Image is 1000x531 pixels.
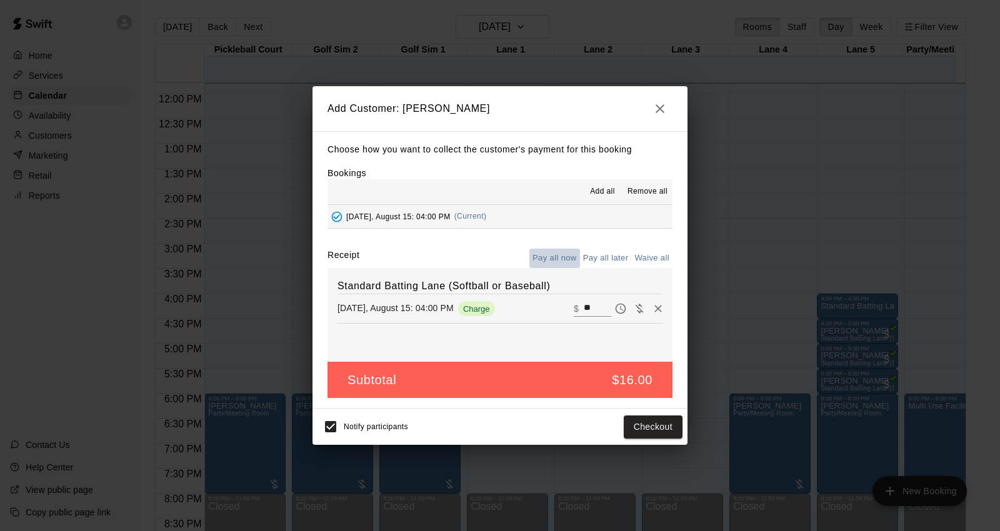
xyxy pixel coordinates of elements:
[327,205,672,228] button: Added - Collect Payment[DATE], August 15: 04:00 PM(Current)
[649,299,667,318] button: Remove
[327,207,346,226] button: Added - Collect Payment
[624,415,682,439] button: Checkout
[529,249,580,268] button: Pay all now
[580,249,632,268] button: Pay all later
[631,249,672,268] button: Waive all
[458,304,495,314] span: Charge
[312,86,687,131] h2: Add Customer: [PERSON_NAME]
[327,168,366,178] label: Bookings
[622,182,672,202] button: Remove all
[454,212,487,221] span: (Current)
[347,372,396,389] h5: Subtotal
[611,302,630,313] span: Pay later
[574,302,579,315] p: $
[582,182,622,202] button: Add all
[630,302,649,313] span: Waive payment
[346,212,451,221] span: [DATE], August 15: 04:00 PM
[327,142,672,157] p: Choose how you want to collect the customer's payment for this booking
[344,423,408,432] span: Notify participants
[612,372,652,389] h5: $16.00
[337,302,454,314] p: [DATE], August 15: 04:00 PM
[590,186,615,198] span: Add all
[337,278,662,294] h6: Standard Batting Lane (Softball or Baseball)
[327,249,359,268] label: Receipt
[627,186,667,198] span: Remove all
